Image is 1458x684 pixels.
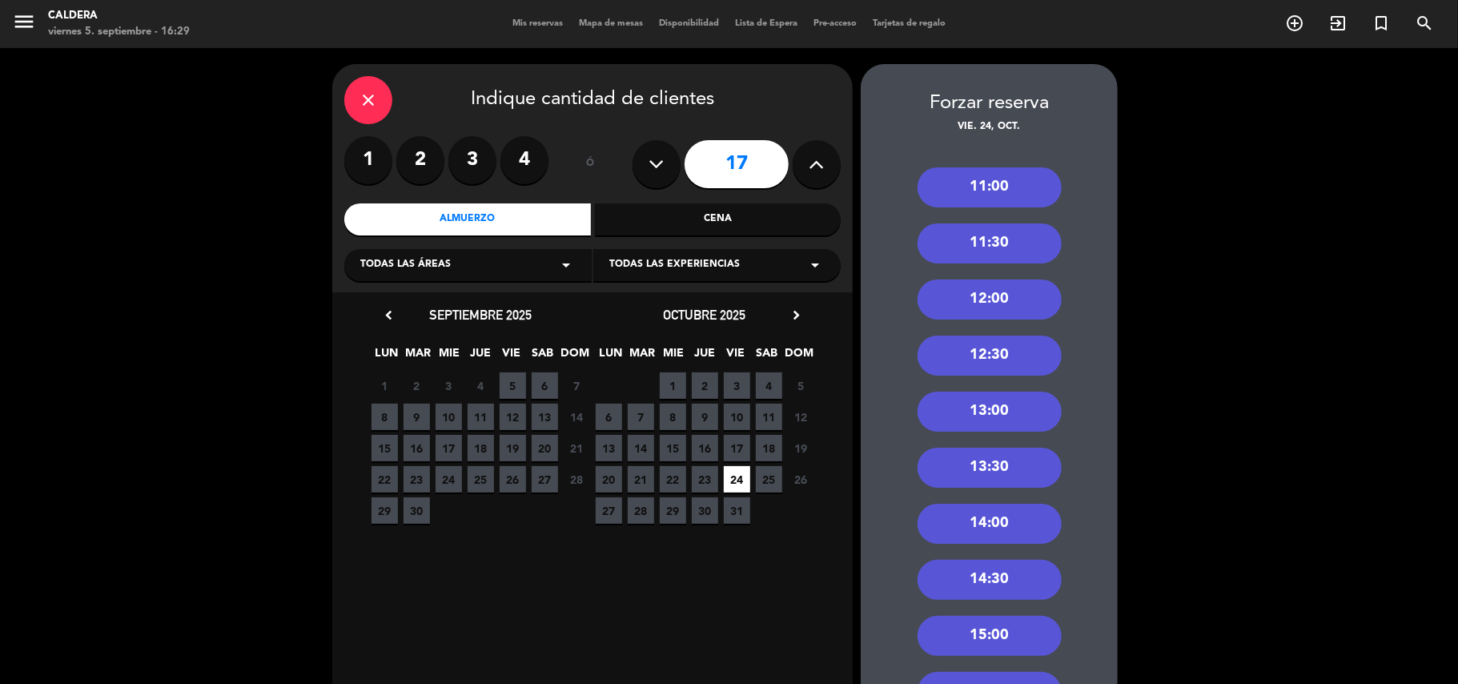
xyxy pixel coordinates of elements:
[564,466,590,493] span: 28
[500,136,548,184] label: 4
[628,466,654,493] span: 21
[12,10,36,39] button: menu
[805,255,825,275] i: arrow_drop_down
[1328,14,1348,33] i: exit_to_app
[756,372,782,399] span: 4
[468,372,494,399] span: 4
[372,435,398,461] span: 15
[1285,14,1304,33] i: add_circle_outline
[404,466,430,493] span: 23
[628,404,654,430] span: 7
[1415,14,1434,33] i: search
[500,435,526,461] span: 19
[372,372,398,399] span: 1
[374,344,400,370] span: LUN
[692,344,718,370] span: JUE
[692,404,718,430] span: 9
[436,404,462,430] span: 10
[571,19,651,28] span: Mapa de mesas
[564,372,590,399] span: 7
[344,203,591,235] div: Almuerzo
[660,466,686,493] span: 22
[448,136,496,184] label: 3
[788,466,814,493] span: 26
[918,223,1062,264] div: 11:30
[532,372,558,399] span: 6
[861,88,1118,119] div: Forzar reserva
[436,466,462,493] span: 24
[609,257,740,273] span: Todas las experiencias
[436,372,462,399] span: 3
[629,344,656,370] span: MAR
[788,404,814,430] span: 12
[499,344,525,370] span: VIE
[500,372,526,399] span: 5
[372,497,398,524] span: 29
[660,372,686,399] span: 1
[12,10,36,34] i: menu
[660,404,686,430] span: 8
[344,76,841,124] div: Indique cantidad de clientes
[723,344,749,370] span: VIE
[1372,14,1391,33] i: turned_in_not
[918,280,1062,320] div: 12:00
[532,466,558,493] span: 27
[918,392,1062,432] div: 13:00
[598,344,625,370] span: LUN
[692,435,718,461] span: 16
[664,307,746,323] span: octubre 2025
[532,435,558,461] span: 20
[468,466,494,493] span: 25
[344,136,392,184] label: 1
[785,344,812,370] span: DOM
[436,344,463,370] span: MIE
[429,307,532,323] span: septiembre 2025
[596,497,622,524] span: 27
[396,136,444,184] label: 2
[660,497,686,524] span: 29
[918,336,1062,376] div: 12:30
[788,307,805,324] i: chevron_right
[360,257,451,273] span: Todas las áreas
[404,435,430,461] span: 16
[405,344,432,370] span: MAR
[756,435,782,461] span: 18
[556,255,576,275] i: arrow_drop_down
[468,435,494,461] span: 18
[918,504,1062,544] div: 14:00
[918,560,1062,600] div: 14:30
[500,466,526,493] span: 26
[727,19,805,28] span: Lista de Espera
[468,344,494,370] span: JUE
[404,372,430,399] span: 2
[596,435,622,461] span: 13
[918,448,1062,488] div: 13:30
[48,24,190,40] div: viernes 5. septiembre - 16:29
[404,497,430,524] span: 30
[468,404,494,430] span: 11
[805,19,865,28] span: Pre-acceso
[724,497,750,524] span: 31
[692,497,718,524] span: 30
[372,466,398,493] span: 22
[530,344,556,370] span: SAB
[564,136,617,192] div: ó
[504,19,571,28] span: Mis reservas
[380,307,397,324] i: chevron_left
[564,404,590,430] span: 14
[692,372,718,399] span: 2
[660,435,686,461] span: 15
[564,435,590,461] span: 21
[918,616,1062,656] div: 15:00
[596,466,622,493] span: 20
[532,404,558,430] span: 13
[788,372,814,399] span: 5
[48,8,190,24] div: Caldera
[561,344,588,370] span: DOM
[865,19,954,28] span: Tarjetas de regalo
[756,466,782,493] span: 25
[788,435,814,461] span: 19
[651,19,727,28] span: Disponibilidad
[861,119,1118,135] div: vie. 24, oct.
[372,404,398,430] span: 8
